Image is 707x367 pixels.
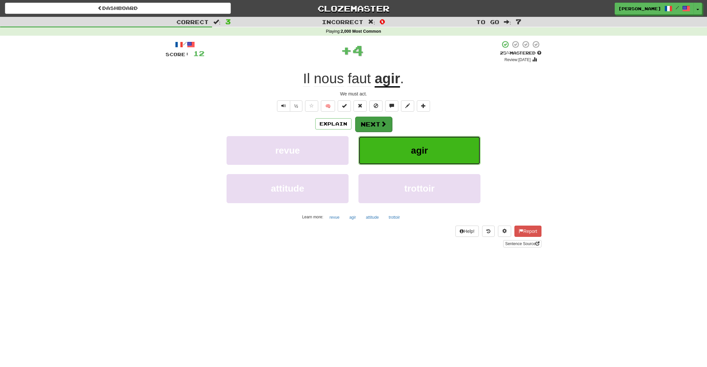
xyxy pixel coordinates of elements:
[380,18,385,25] span: 0
[500,50,510,55] span: 25 %
[355,117,392,132] button: Next
[321,100,335,112] button: 🧠
[275,145,300,156] span: revue
[516,18,521,25] span: 7
[314,71,344,87] span: nous
[385,212,404,222] button: trottoir
[227,174,349,203] button: attitude
[353,100,367,112] button: Reset to 0% Mastered (alt+r)
[362,212,382,222] button: attitude
[417,100,430,112] button: Add to collection (alt+a)
[615,3,694,15] a: [PERSON_NAME] /
[514,226,541,237] button: Report
[358,136,480,165] button: agir
[500,50,541,56] div: Mastered
[676,5,679,10] span: /
[290,100,302,112] button: ½
[368,19,375,25] span: :
[476,18,499,25] span: To go
[302,215,323,219] small: Learn more:
[385,100,398,112] button: Discuss sentence (alt+u)
[404,183,435,194] span: trottoir
[193,49,204,57] span: 12
[338,100,351,112] button: Set this sentence to 100% Mastered (alt+m)
[213,19,221,25] span: :
[166,52,189,57] span: Score:
[455,226,479,237] button: Help!
[305,100,318,112] button: Favorite sentence (alt+f)
[166,40,204,49] div: /
[400,71,404,86] span: .
[358,174,480,203] button: trottoir
[322,18,363,25] span: Incorrect
[326,212,343,222] button: revue
[503,240,541,247] a: Sentence Source
[346,212,359,222] button: agir
[176,18,209,25] span: Correct
[401,100,414,112] button: Edit sentence (alt+d)
[504,19,511,25] span: :
[369,100,383,112] button: Ignore sentence (alt+i)
[315,118,352,129] button: Explain
[276,100,302,112] div: Text-to-speech controls
[166,91,541,97] div: We must act.
[5,3,231,14] a: Dashboard
[348,71,371,87] span: faut
[341,40,352,60] span: +
[375,71,400,88] u: agir
[341,29,381,34] strong: 2,000 Most Common
[271,183,304,194] span: attitude
[411,145,428,156] span: agir
[241,3,467,14] a: Clozemaster
[277,100,290,112] button: Play sentence audio (ctl+space)
[225,18,231,25] span: 3
[482,226,495,237] button: Round history (alt+y)
[505,57,531,62] small: Review: [DATE]
[227,136,349,165] button: revue
[618,6,661,12] span: [PERSON_NAME]
[352,42,364,58] span: 4
[303,71,310,87] span: Il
